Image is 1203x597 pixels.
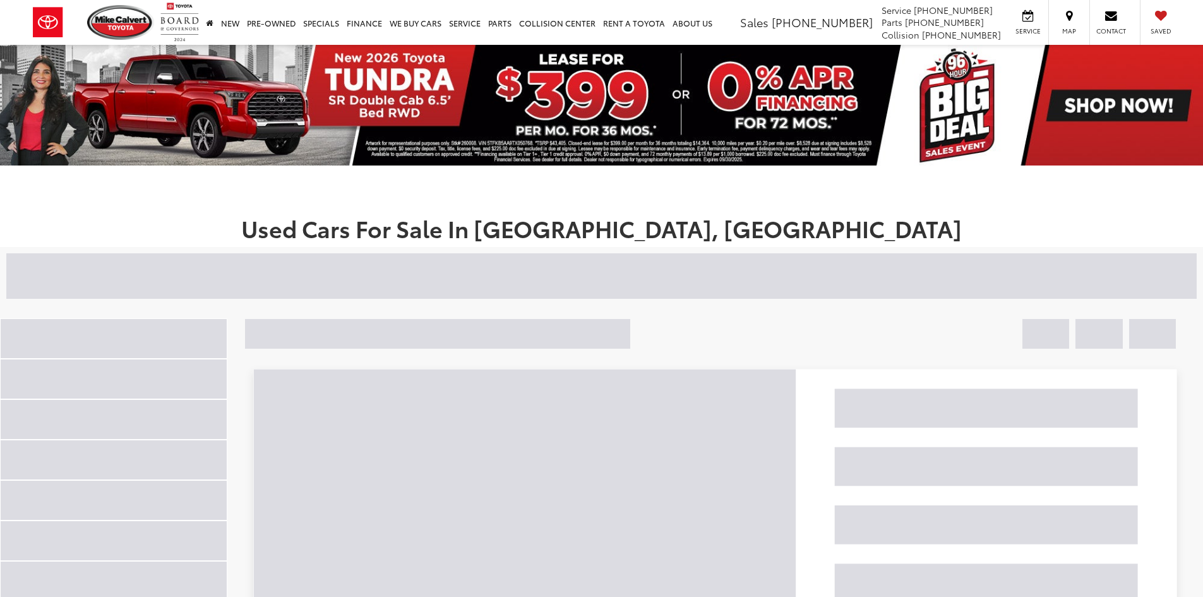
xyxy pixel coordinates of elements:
img: Mike Calvert Toyota [87,5,154,40]
span: Map [1055,27,1083,35]
span: Parts [882,16,902,28]
span: [PHONE_NUMBER] [905,16,984,28]
span: Service [882,4,911,16]
span: Sales [740,14,769,30]
span: [PHONE_NUMBER] [772,14,873,30]
span: Saved [1147,27,1175,35]
span: [PHONE_NUMBER] [914,4,993,16]
span: Service [1014,27,1042,35]
span: Contact [1096,27,1126,35]
span: Collision [882,28,919,41]
span: [PHONE_NUMBER] [922,28,1001,41]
